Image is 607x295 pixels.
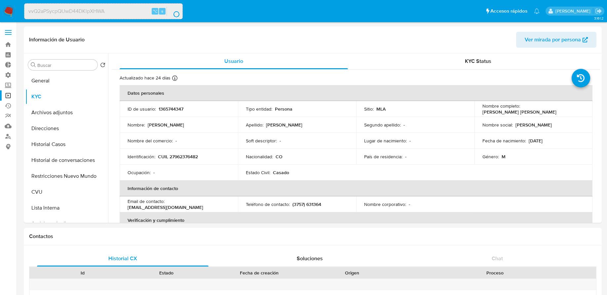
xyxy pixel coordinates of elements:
p: [PERSON_NAME] [266,122,302,128]
button: search-icon [167,7,180,16]
button: CVU [25,184,108,200]
input: Buscar usuario o caso... [24,7,182,16]
div: Proceso [398,270,591,276]
p: Persona [275,106,292,112]
p: Nombre social : [482,122,513,128]
p: Tipo entidad : [246,106,272,112]
button: General [25,73,108,89]
input: Buscar [37,62,95,68]
p: - [409,138,411,144]
p: [PERSON_NAME] [148,122,184,128]
span: Usuario [224,57,243,65]
h1: Información de Usuario [29,36,85,43]
p: fabricio.bottalo@mercadolibre.com [555,8,593,14]
div: Estado [129,270,204,276]
p: Nombre corporativo : [364,201,406,207]
p: (3757) 631364 [292,201,321,207]
p: Teléfono de contacto : [246,201,290,207]
span: Accesos rápidos [490,8,527,15]
span: Soluciones [297,255,323,262]
p: 1365744347 [159,106,183,112]
p: Género : [482,154,499,160]
p: Apellido : [246,122,263,128]
p: Soft descriptor : [246,138,277,144]
p: Nombre del comercio : [128,138,173,144]
p: Nombre completo : [482,103,520,109]
p: [PERSON_NAME] [515,122,552,128]
button: Ver mirada por persona [516,32,596,48]
span: s [161,8,163,14]
button: Buscar [31,62,36,68]
p: Segundo apellido : [364,122,401,128]
button: Historial de conversaciones [25,152,108,168]
span: Ver mirada por persona [525,32,581,48]
p: - [403,122,405,128]
th: Información de contacto [120,180,592,196]
div: Origen [315,270,389,276]
p: [DATE] [529,138,543,144]
p: Nacionalidad : [246,154,273,160]
p: Ocupación : [128,170,151,175]
button: Restricciones Nuevo Mundo [25,168,108,184]
p: Estado Civil : [246,170,270,175]
p: Email de contacto : [128,198,165,204]
div: Id [46,270,120,276]
p: Nombre : [128,122,145,128]
a: Salir [595,8,602,15]
p: ID de usuario : [128,106,156,112]
p: - [409,201,410,207]
p: Casado [273,170,289,175]
p: - [405,154,406,160]
span: KYC Status [465,57,491,65]
p: - [175,138,177,144]
button: Lista Interna [25,200,108,216]
p: [EMAIL_ADDRESS][DOMAIN_NAME] [128,204,203,210]
span: ⌥ [153,8,158,14]
p: M [502,154,506,160]
button: Anticipos de dinero [25,216,108,232]
p: MLA [376,106,386,112]
p: Actualizado hace 24 días [120,75,171,81]
p: CUIL 27962376482 [158,154,198,160]
span: Chat [492,255,503,262]
th: Verificación y cumplimiento [120,212,592,228]
div: Fecha de creación [213,270,306,276]
p: - [153,170,155,175]
button: KYC [25,89,108,105]
h1: Contactos [29,233,596,240]
p: - [280,138,281,144]
p: País de residencia : [364,154,402,160]
th: Datos personales [120,85,592,101]
p: Fecha de nacimiento : [482,138,526,144]
a: Notificaciones [534,8,540,14]
p: Sitio : [364,106,374,112]
span: Historial CX [108,255,137,262]
button: Historial Casos [25,136,108,152]
p: [PERSON_NAME] [PERSON_NAME] [482,109,556,115]
p: Lugar de nacimiento : [364,138,407,144]
button: Volver al orden por defecto [100,62,105,70]
button: Archivos adjuntos [25,105,108,121]
button: Direcciones [25,121,108,136]
p: Identificación : [128,154,155,160]
p: CO [276,154,283,160]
